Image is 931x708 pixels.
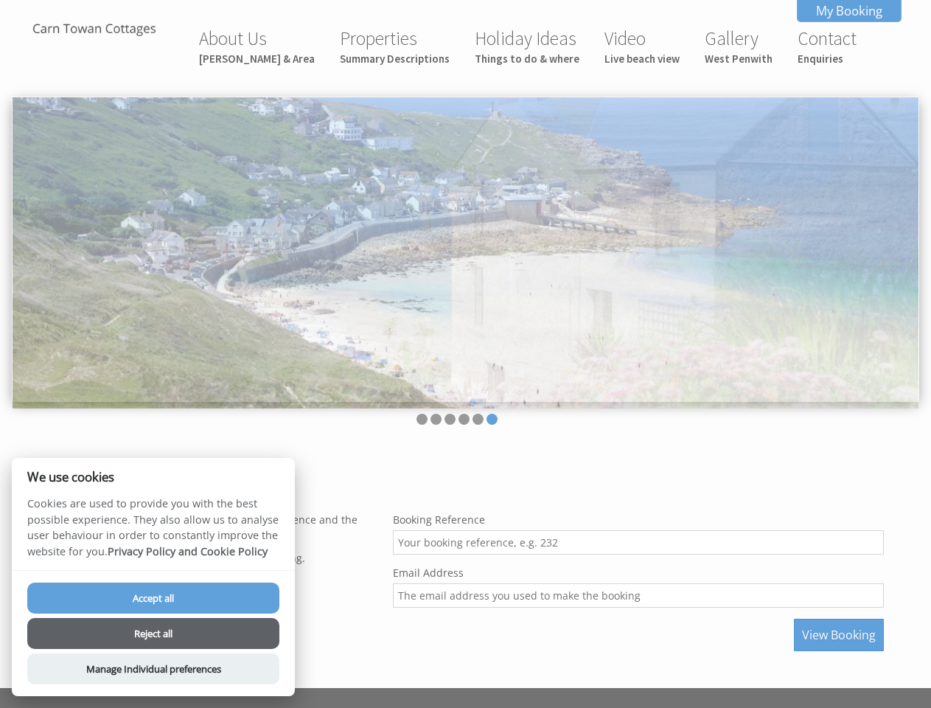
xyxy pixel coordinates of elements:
input: The email address you used to make the booking [393,583,884,608]
small: Enquiries [798,52,857,66]
a: About Us[PERSON_NAME] & Area [199,27,315,66]
a: Privacy Policy and Cookie Policy [108,544,268,558]
a: Holiday IdeasThings to do & where [475,27,579,66]
a: VideoLive beach view [604,27,680,66]
small: Things to do & where [475,52,579,66]
h2: We use cookies [12,470,295,484]
a: GalleryWest Penwith [705,27,773,66]
p: Cookies are used to provide you with the best possible experience. They also allow us to analyse ... [12,496,295,570]
label: Email Address [393,566,884,580]
label: Booking Reference [393,513,884,527]
small: Live beach view [604,52,680,66]
span: View Booking [802,627,876,643]
small: West Penwith [705,52,773,66]
button: Reject all [27,618,279,649]
input: Your booking reference, e.g. 232 [393,530,884,555]
button: View Booking [794,619,884,651]
h1: View Booking [29,471,884,499]
button: Accept all [27,583,279,614]
small: Summary Descriptions [340,52,450,66]
button: Manage Individual preferences [27,653,279,684]
img: Carn Towan [21,21,168,39]
a: PropertiesSummary Descriptions [340,27,450,66]
a: ContactEnquiries [798,27,857,66]
small: [PERSON_NAME] & Area [199,52,315,66]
